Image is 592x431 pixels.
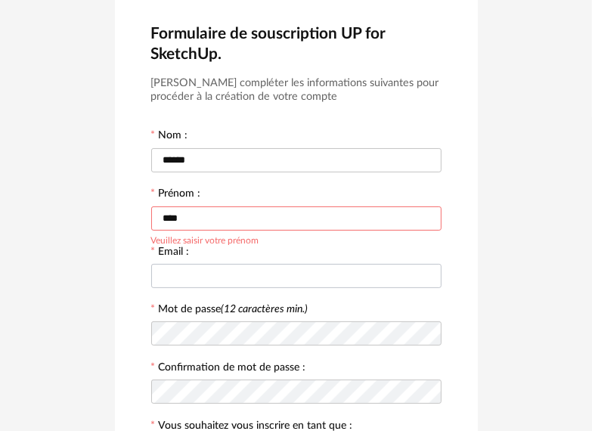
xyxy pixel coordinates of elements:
[151,362,306,376] label: Confirmation de mot de passe :
[151,76,442,104] h3: [PERSON_NAME] compléter les informations suivantes pour procéder à la création de votre compte
[159,304,308,315] label: Mot de passe
[151,130,188,144] label: Nom :
[151,247,190,260] label: Email :
[151,23,442,64] h2: Formulaire de souscription UP for SketchUp.
[151,233,259,245] div: Veuillez saisir votre prénom
[222,304,308,315] i: (12 caractères min.)
[151,188,201,202] label: Prénom :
